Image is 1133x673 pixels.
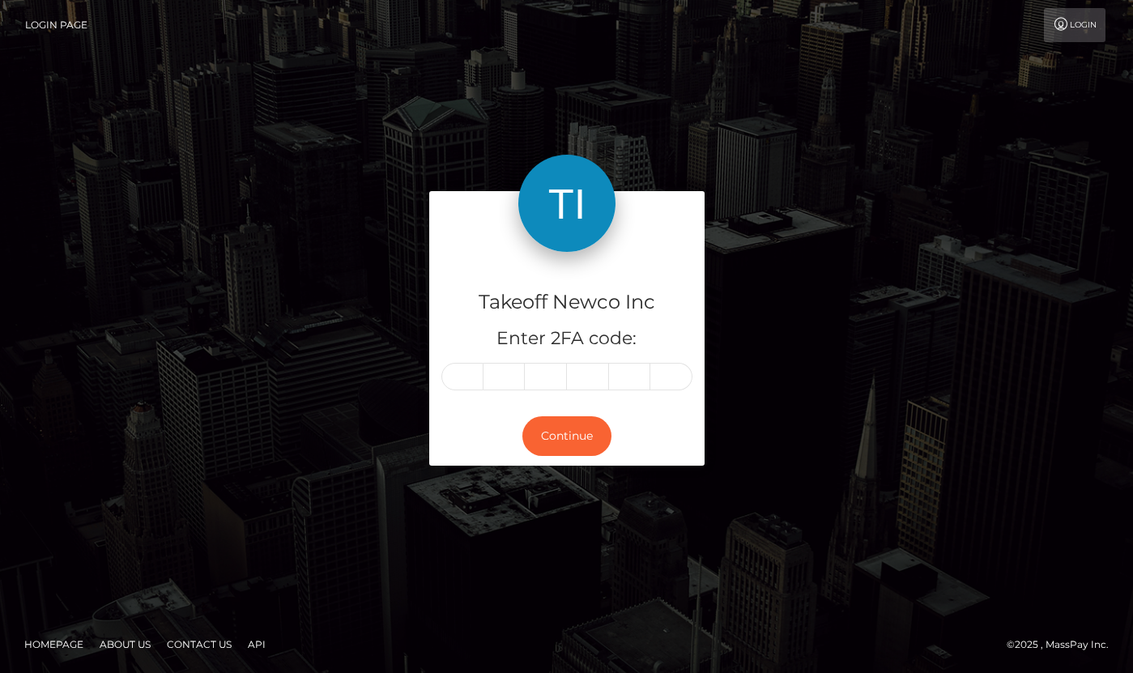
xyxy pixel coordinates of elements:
a: Contact Us [160,632,238,657]
img: Takeoff Newco Inc [518,155,615,252]
h4: Takeoff Newco Inc [441,288,692,317]
div: © 2025 , MassPay Inc. [1007,636,1121,654]
a: Homepage [18,632,90,657]
a: API [241,632,272,657]
a: Login Page [25,8,87,42]
a: Login [1044,8,1105,42]
a: About Us [93,632,157,657]
h5: Enter 2FA code: [441,326,692,351]
button: Continue [522,416,611,456]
